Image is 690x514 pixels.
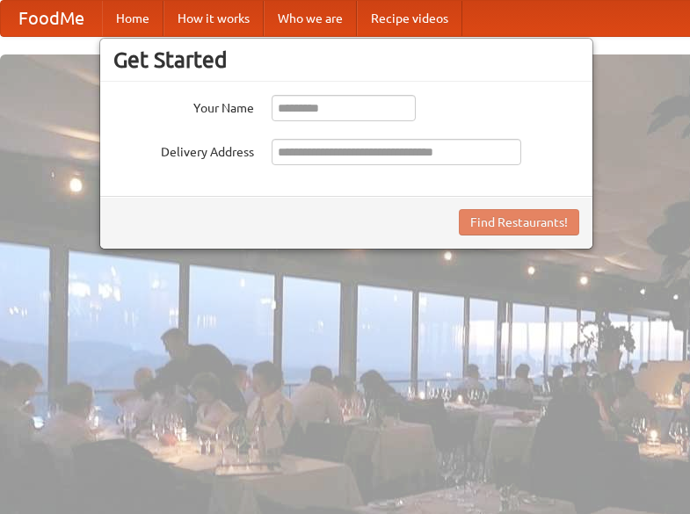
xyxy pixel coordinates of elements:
[163,1,264,36] a: How it works
[113,139,254,161] label: Delivery Address
[113,47,579,73] h3: Get Started
[357,1,462,36] a: Recipe videos
[459,209,579,235] button: Find Restaurants!
[113,95,254,117] label: Your Name
[264,1,357,36] a: Who we are
[1,1,102,36] a: FoodMe
[102,1,163,36] a: Home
